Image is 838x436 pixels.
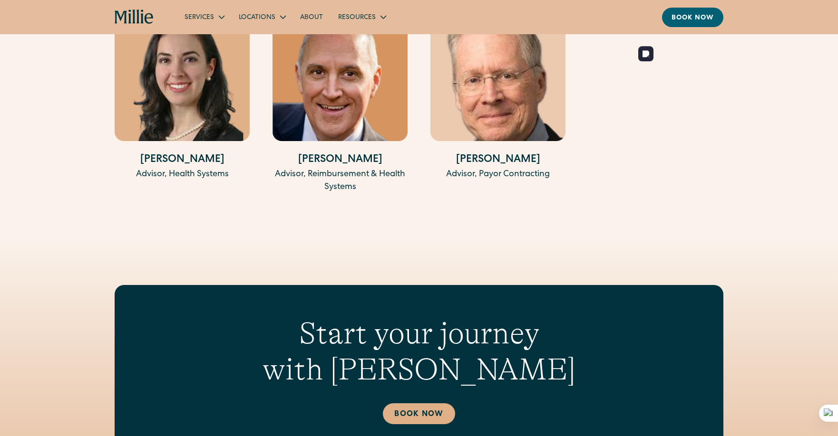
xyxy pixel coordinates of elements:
h2: Start your journey with [PERSON_NAME] [236,315,602,389]
div: Resources [331,9,393,25]
div: Book now [672,13,714,23]
div: Services [185,13,214,23]
a: Book Now [383,403,455,424]
h4: [PERSON_NAME] [430,152,565,168]
div: Advisor, Payor Contracting [430,168,565,181]
h4: [PERSON_NAME] [115,152,250,168]
div: Locations [239,13,275,23]
div: Services [177,9,231,25]
a: Book now [662,8,723,27]
a: home [115,9,154,25]
div: Locations [231,9,292,25]
div: Resources [338,13,376,23]
div: Advisor, Health Systems [115,168,250,181]
div: Advisor, Reimbursement & Health Systems [273,168,408,194]
h4: [PERSON_NAME] [273,152,408,168]
a: About [292,9,331,25]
